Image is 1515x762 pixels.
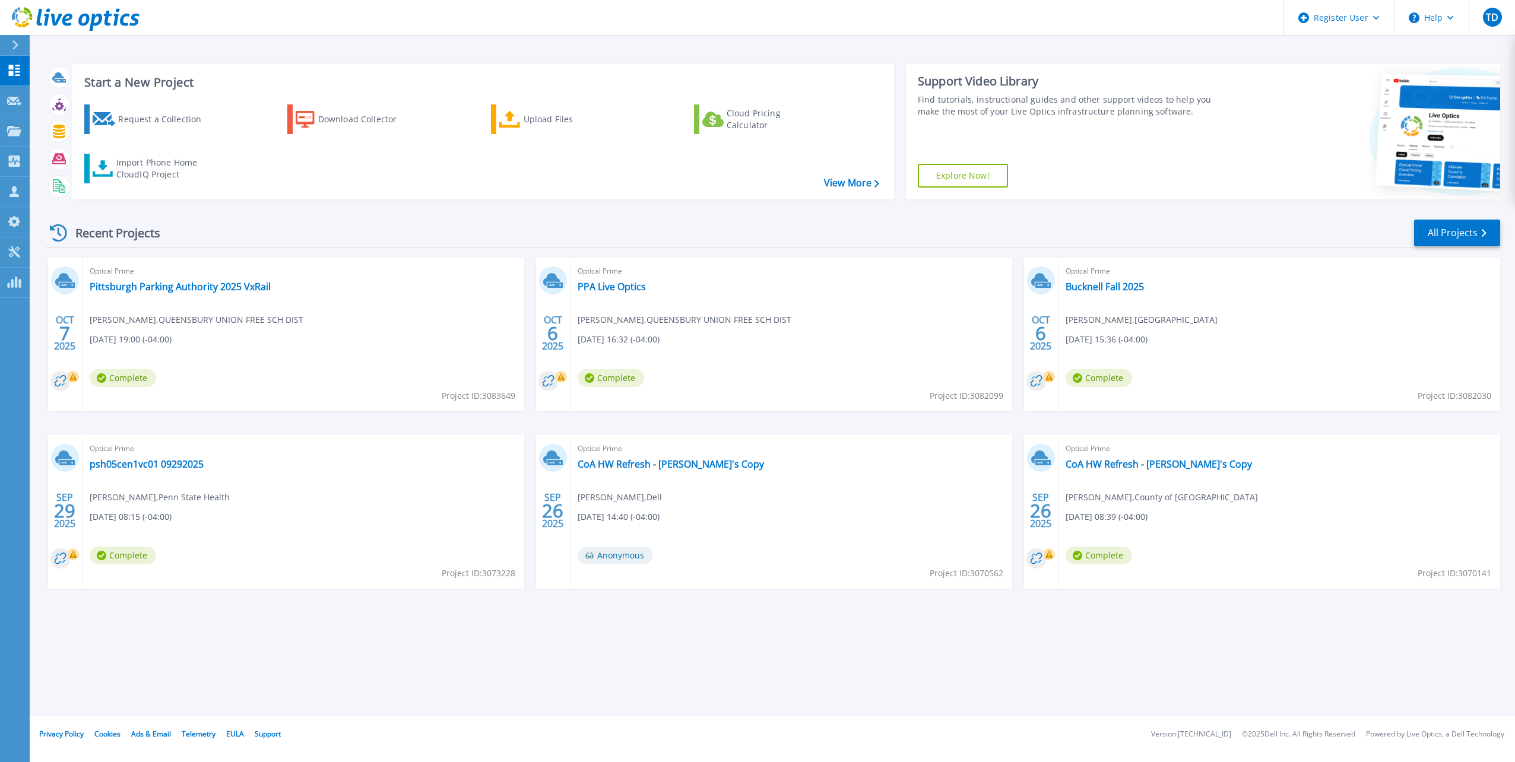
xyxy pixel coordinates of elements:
[90,547,156,564] span: Complete
[90,491,230,504] span: [PERSON_NAME] , Penn State Health
[578,333,660,346] span: [DATE] 16:32 (-04:00)
[578,313,791,326] span: [PERSON_NAME] , QUEENSBURY UNION FREE SCH DIST
[727,107,822,131] div: Cloud Pricing Calculator
[1366,731,1504,738] li: Powered by Live Optics, a Dell Technology
[1035,328,1046,338] span: 6
[1066,547,1132,564] span: Complete
[1151,731,1231,738] li: Version: [TECHNICAL_ID]
[116,157,209,180] div: Import Phone Home CloudIQ Project
[90,510,172,523] span: [DATE] 08:15 (-04:00)
[1066,458,1252,470] a: CoA HW Refresh - [PERSON_NAME]'s Copy
[90,265,517,278] span: Optical Prime
[442,389,515,402] span: Project ID: 3083649
[59,328,70,338] span: 7
[694,104,826,134] a: Cloud Pricing Calculator
[1066,281,1144,293] a: Bucknell Fall 2025
[1029,312,1052,355] div: OCT 2025
[1418,567,1491,580] span: Project ID: 3070141
[578,491,662,504] span: [PERSON_NAME] , Dell
[524,107,619,131] div: Upload Files
[90,369,156,387] span: Complete
[84,104,217,134] a: Request a Collection
[90,442,517,455] span: Optical Prime
[918,164,1008,188] a: Explore Now!
[541,489,564,532] div: SEP 2025
[39,729,84,739] a: Privacy Policy
[578,442,1005,455] span: Optical Prime
[54,506,75,516] span: 29
[1066,265,1493,278] span: Optical Prime
[90,281,271,293] a: Pittsburgh Parking Authority 2025 VxRail
[930,389,1003,402] span: Project ID: 3082099
[90,313,303,326] span: [PERSON_NAME] , QUEENSBURY UNION FREE SCH DIST
[255,729,281,739] a: Support
[1242,731,1355,738] li: © 2025 Dell Inc. All Rights Reserved
[131,729,171,739] a: Ads & Email
[1486,12,1498,22] span: TD
[1066,333,1148,346] span: [DATE] 15:36 (-04:00)
[118,107,213,131] div: Request a Collection
[578,547,653,564] span: Anonymous
[1029,489,1052,532] div: SEP 2025
[1414,220,1500,246] a: All Projects
[287,104,420,134] a: Download Collector
[918,74,1225,89] div: Support Video Library
[90,458,204,470] a: psh05cen1vc01 09292025
[918,94,1225,118] div: Find tutorials, instructional guides and other support videos to help you make the most of your L...
[578,281,646,293] a: PPA Live Optics
[182,729,215,739] a: Telemetry
[541,312,564,355] div: OCT 2025
[578,510,660,523] span: [DATE] 14:40 (-04:00)
[930,567,1003,580] span: Project ID: 3070562
[53,312,76,355] div: OCT 2025
[578,265,1005,278] span: Optical Prime
[84,76,879,89] h3: Start a New Project
[578,458,764,470] a: CoA HW Refresh - [PERSON_NAME]'s Copy
[53,489,76,532] div: SEP 2025
[1030,506,1051,516] span: 26
[547,328,558,338] span: 6
[1066,442,1493,455] span: Optical Prime
[94,729,121,739] a: Cookies
[90,333,172,346] span: [DATE] 19:00 (-04:00)
[578,369,644,387] span: Complete
[1066,491,1258,504] span: [PERSON_NAME] , County of [GEOGRAPHIC_DATA]
[1066,369,1132,387] span: Complete
[1418,389,1491,402] span: Project ID: 3082030
[491,104,623,134] a: Upload Files
[442,567,515,580] span: Project ID: 3073228
[824,177,879,189] a: View More
[226,729,244,739] a: EULA
[1066,313,1218,326] span: [PERSON_NAME] , [GEOGRAPHIC_DATA]
[46,218,176,247] div: Recent Projects
[542,506,563,516] span: 26
[1066,510,1148,523] span: [DATE] 08:39 (-04:00)
[318,107,413,131] div: Download Collector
